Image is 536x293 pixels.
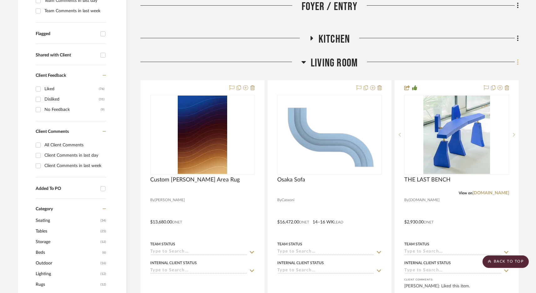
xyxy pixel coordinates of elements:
div: Disliked [44,94,99,104]
div: Internal Client Status [150,260,197,266]
span: Custom [PERSON_NAME] Area Rug [150,176,240,183]
span: Category [36,207,53,212]
img: Osaka Sofa [278,96,381,174]
span: Beds [36,247,101,258]
div: Flagged [36,31,97,37]
div: Client Comments in last week [44,161,105,171]
div: Team Status [150,241,175,247]
span: Client Comments [36,129,69,134]
div: Shared with Client [36,53,97,58]
div: Added To PO [36,186,97,191]
span: Living Room [311,56,358,70]
span: [PERSON_NAME] [155,197,185,203]
span: (34) [100,216,106,226]
span: Storage [36,237,99,247]
input: Type to Search… [150,249,247,255]
span: Lighting [36,269,99,279]
img: THE LAST BENCH [423,96,490,174]
scroll-to-top-button: BACK TO TOP [482,255,529,268]
span: (12) [100,237,106,247]
div: Team Status [277,241,302,247]
a: [DOMAIN_NAME] [472,191,509,195]
span: Kitchen [319,33,350,46]
span: THE LAST BENCH [404,176,451,183]
div: (76) [99,84,105,94]
div: All Client Comments [44,140,105,150]
span: (16) [100,258,106,268]
input: Type to Search… [277,268,374,274]
span: Client Feedback [36,73,66,78]
div: Liked [44,84,99,94]
img: Custom Jamie Stern Area Rug [178,96,227,174]
span: (25) [100,226,106,236]
div: Client Comments in last day [44,150,105,160]
span: Osaka Sofa [277,176,305,183]
input: Type to Search… [277,249,374,255]
div: (31) [99,94,105,104]
span: Tables [36,226,99,237]
span: [DOMAIN_NAME] [409,197,440,203]
span: By [404,197,409,203]
span: (6) [102,248,106,258]
div: (9) [101,105,105,115]
div: No Feedback [44,105,101,115]
input: Type to Search… [404,249,501,255]
div: 0 [278,95,381,174]
span: Seating [36,215,99,226]
span: Outdoor [36,258,99,269]
input: Type to Search… [404,268,501,274]
span: By [277,197,282,203]
span: View on [459,191,472,195]
div: Internal Client Status [404,260,451,266]
span: By [150,197,155,203]
span: Rugs [36,279,99,290]
div: Team Status [404,241,429,247]
span: (12) [100,280,106,290]
span: (12) [100,269,106,279]
div: Internal Client Status [277,260,324,266]
div: Team Comments in last week [44,6,105,16]
span: Cassoni [282,197,294,203]
input: Type to Search… [150,268,247,274]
